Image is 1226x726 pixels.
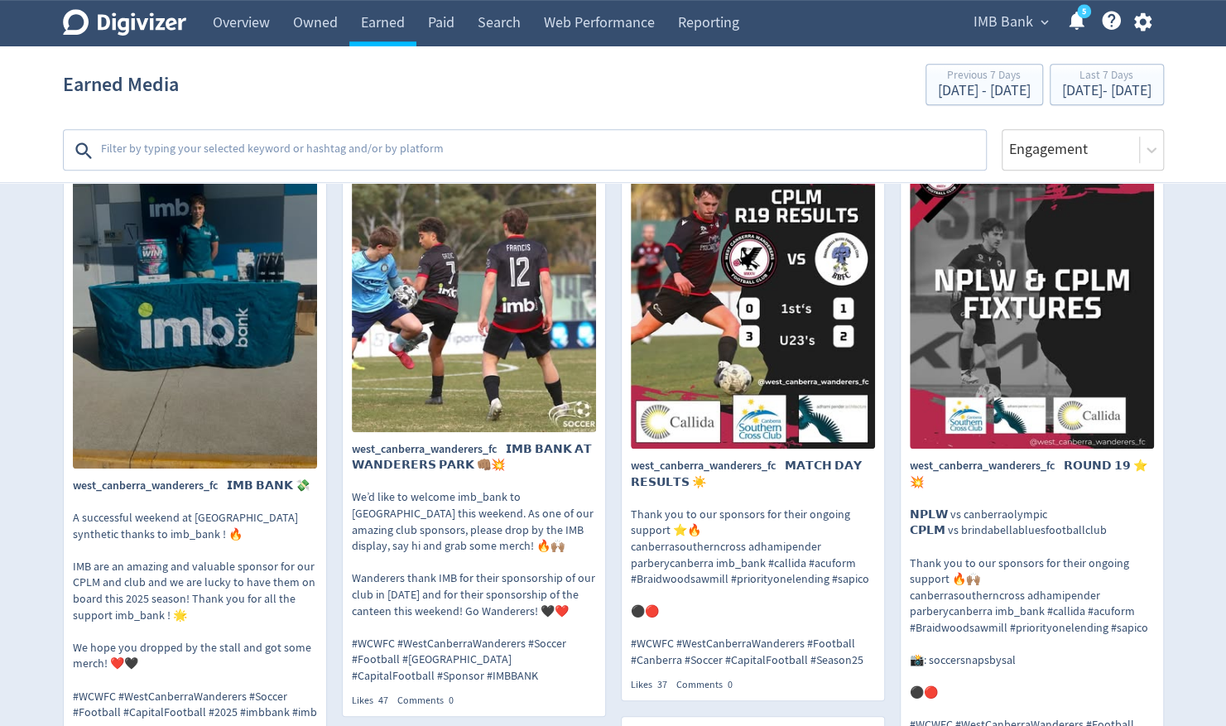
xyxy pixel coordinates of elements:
span: west_canberra_wanderers_fc [73,478,227,494]
div: [DATE] - [DATE] [1062,84,1151,99]
span: west_canberra_wanderers_fc [631,458,785,474]
div: Likes [631,678,676,692]
p: 𝗜𝗠𝗕 𝗕𝗔𝗡𝗞 𝗔𝗧 𝗪𝗔𝗡𝗗𝗘𝗥𝗘𝗥𝗦 𝗣𝗔𝗥𝗞 👊🏽💥 We’d like to welcome imb_bank to [GEOGRAPHIC_DATA] this weekend. A... [352,441,596,685]
text: 5 [1081,6,1085,17]
span: west_canberra_wanderers_fc [910,458,1064,474]
img: 𝗜𝗠𝗕 𝗕𝗔𝗡𝗞 💸 A successful weekend at Melrose synthetic thanks to imb_bank ! 🔥 IMB are an amazing an... [73,143,317,469]
div: [DATE] - [DATE] [938,84,1031,99]
span: 47 [378,694,388,707]
span: expand_more [1037,15,1052,30]
button: Previous 7 Days[DATE] - [DATE] [926,64,1043,105]
div: Comments [397,694,463,708]
span: IMB Bank [974,9,1033,36]
div: Last 7 Days [1062,70,1151,84]
a: west_canberra_wanderers_fc11:12 PM [DATE] AEST𝗠𝗔𝗧𝗖𝗛 𝗗𝗔𝗬 𝗥𝗘𝗦𝗨𝗟𝗧𝗦 ☀️ Thank you to our sponsors for ... [622,64,884,691]
p: 𝗠𝗔𝗧𝗖𝗛 𝗗𝗔𝗬 𝗥𝗘𝗦𝗨𝗟𝗧𝗦 ☀️ Thank you to our sponsors for their ongoing support ⭐️🔥 canberrasoutherncros... [631,458,875,669]
a: 5 [1077,4,1091,18]
img: 𝗠𝗔𝗧𝗖𝗛 𝗗𝗔𝗬 𝗥𝗘𝗦𝗨𝗟𝗧𝗦 ☀️ Thank you to our sponsors for their ongoing support ⭐️🔥 canberrasoutherncros... [631,143,875,449]
div: Comments [676,678,742,692]
h1: Earned Media [63,58,179,111]
button: IMB Bank [968,9,1053,36]
div: Likes [352,694,397,708]
span: 0 [449,694,454,707]
a: west_canberra_wanderers_fc12:09 PM [DATE] AEST𝗜𝗠𝗕 𝗕𝗔𝗡𝗞 𝗔𝗧 𝗪𝗔𝗡𝗗𝗘𝗥𝗘𝗥𝗦 𝗣𝗔𝗥𝗞 👊🏽💥 We’d like to welcome... [343,64,605,707]
span: west_canberra_wanderers_fc [352,441,506,458]
p: 𝗜𝗠𝗕 𝗕𝗔𝗡𝗞 💸 A successful weekend at [GEOGRAPHIC_DATA] synthetic thanks to imb_bank ! 🔥 IMB are an ... [73,478,317,721]
span: 37 [657,678,667,691]
img: 𝗥𝗢𝗨𝗡𝗗 𝟭𝟵 ⭐️💥 𝗡𝗣𝗟𝗪 vs canberraolympic 𝗖𝗣𝗟𝗠 vs brindabellabluesfootballclub Thank you to our sponso... [910,143,1154,449]
button: Last 7 Days[DATE]- [DATE] [1050,64,1164,105]
div: Previous 7 Days [938,70,1031,84]
img: 𝗜𝗠𝗕 𝗕𝗔𝗡𝗞 𝗔𝗧 𝗪𝗔𝗡𝗗𝗘𝗥𝗘𝗥𝗦 𝗣𝗔𝗥𝗞 👊🏽💥 We’d like to welcome imb_bank to Wanderers Park this weekend. As o... [352,143,596,431]
span: 0 [728,678,733,691]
